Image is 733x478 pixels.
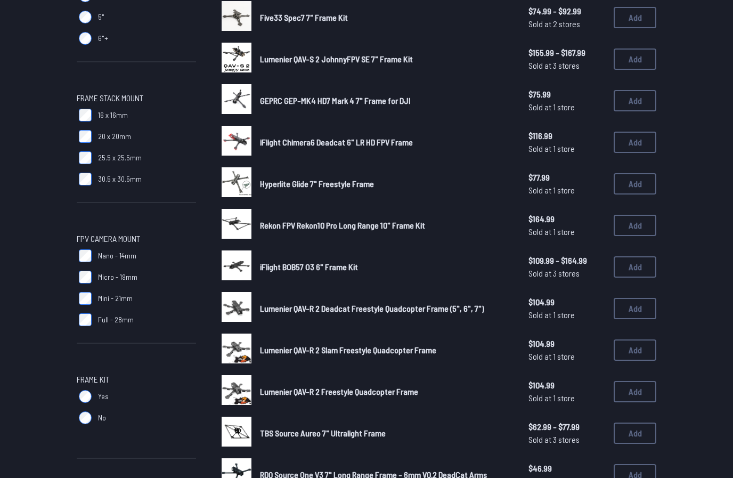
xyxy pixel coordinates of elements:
[98,152,142,163] span: 25.5 x 25.5mm
[528,433,605,446] span: Sold at 3 stores
[528,171,605,184] span: $77.99
[98,250,136,261] span: Nano - 14mm
[260,137,413,147] span: iFlight Chimera6 Deadcat 6" LR HD FPV Frame
[79,411,92,424] input: No
[77,92,143,104] span: Frame Stack Mount
[79,151,92,164] input: 25.5 x 25.5mm
[222,292,251,325] a: image
[260,428,386,438] span: TBS Source Aureo 7" Ultralight Frame
[528,337,605,350] span: $104.99
[260,136,511,149] a: iFlight Chimera6 Deadcat 6" LR HD FPV Frame
[528,350,605,363] span: Sold at 1 store
[222,126,251,156] img: image
[528,142,605,155] span: Sold at 1 store
[614,7,656,28] button: Add
[222,417,251,450] a: image
[79,313,92,326] input: Full - 28mm
[222,209,251,242] a: image
[614,339,656,361] button: Add
[222,84,251,117] a: image
[260,177,511,190] a: Hyperlite Glide 7" Freestyle Frame
[79,292,92,305] input: Mini - 21mm
[528,59,605,72] span: Sold at 3 stores
[222,126,251,159] a: image
[98,12,104,22] span: 5"
[222,250,251,283] a: image
[614,48,656,70] button: Add
[528,462,605,475] span: $46.99
[260,11,511,24] a: Five33 Spec7 7" Frame Kit
[528,420,605,433] span: $62.99 - $77.99
[79,11,92,23] input: 5"
[528,184,605,197] span: Sold at 1 store
[222,334,251,367] a: image
[614,132,656,153] button: Add
[222,375,251,405] img: image
[260,94,511,107] a: GEPRC GEP-MK4 HD7 Mark 4 7" Frame for DJI
[528,254,605,267] span: $109.99 - $164.99
[260,262,358,272] span: iFlight BOB57 O3 6" Frame Kit
[222,84,251,114] img: image
[79,32,92,45] input: 6"+
[79,390,92,403] input: Yes
[79,109,92,121] input: 16 x 16mm
[260,261,511,273] a: iFlight BOB57 O3 6" Frame Kit
[528,46,605,59] span: $155.99 - $167.99
[260,220,425,230] span: Rekon FPV Rekon10 Pro Long Range 10" Frame Kit
[528,309,605,321] span: Sold at 1 store
[614,298,656,319] button: Add
[222,43,251,72] img: image
[260,427,511,440] a: TBS Source Aureo 7" Ultralight Frame
[222,167,251,197] img: image
[222,250,251,280] img: image
[98,174,142,184] span: 30.5 x 30.5mm
[222,209,251,239] img: image
[260,12,348,22] span: Five33 Spec7 7" Frame Kit
[528,5,605,18] span: $74.99 - $92.99
[222,292,251,322] img: image
[98,110,128,120] span: 16 x 16mm
[98,391,109,402] span: Yes
[528,392,605,404] span: Sold at 1 store
[222,334,251,363] img: image
[222,1,251,34] a: image
[614,423,656,444] button: Add
[528,101,605,114] span: Sold at 1 store
[260,219,511,232] a: Rekon FPV Rekon10 Pro Long Range 10" Frame Kit
[77,373,109,386] span: Frame Kit
[614,215,656,236] button: Add
[528,267,605,280] span: Sold at 3 stores
[98,33,108,44] span: 6"+
[260,345,436,355] span: Lumenier QAV-R 2 Slam Freestyle Quadcopter Frame
[260,303,484,313] span: Lumenier QAV-R 2 Deadcat Freestyle Quadcopter Frame (5", 6", 7")
[614,173,656,195] button: Add
[77,232,140,245] span: FPV Camera Mount
[260,179,374,189] span: Hyperlite Glide 7" Freestyle Frame
[528,18,605,30] span: Sold at 2 stores
[614,90,656,111] button: Add
[222,1,251,31] img: image
[528,129,605,142] span: $116.99
[614,381,656,402] button: Add
[98,131,131,142] span: 20 x 20mm
[222,375,251,408] a: image
[98,314,134,325] span: Full - 28mm
[260,344,511,357] a: Lumenier QAV-R 2 Slam Freestyle Quadcopter Frame
[79,130,92,143] input: 20 x 20mm
[614,256,656,278] button: Add
[260,302,511,315] a: Lumenier QAV-R 2 Deadcat Freestyle Quadcopter Frame (5", 6", 7")
[260,385,511,398] a: Lumenier QAV-R 2 Freestyle Quadcopter Frame
[222,167,251,200] a: image
[98,293,133,304] span: Mini - 21mm
[98,412,106,423] span: No
[528,379,605,392] span: $104.99
[222,417,251,447] img: image
[222,43,251,76] a: image
[260,54,413,64] span: Lumenier QAV-S 2 JohnnyFPV SE 7" Frame Kit
[528,225,605,238] span: Sold at 1 store
[528,88,605,101] span: $75.99
[98,272,137,282] span: Micro - 19mm
[260,386,418,396] span: Lumenier QAV-R 2 Freestyle Quadcopter Frame
[528,296,605,309] span: $104.99
[528,213,605,225] span: $164.99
